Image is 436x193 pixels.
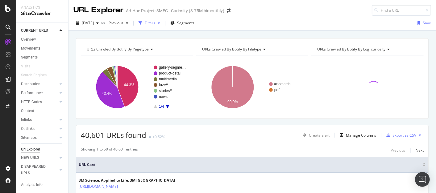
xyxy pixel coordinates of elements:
[21,45,64,52] a: Movements
[416,147,424,154] button: Next
[301,130,330,140] button: Create alert
[79,178,175,183] div: 3M Science. Applied to Life. 3M [GEOGRAPHIC_DATA]
[79,183,118,190] a: [URL][DOMAIN_NAME]
[124,83,135,87] text: 44.3%
[196,60,307,114] svg: A chart.
[159,94,168,99] text: news
[21,146,40,153] div: Url Explorer
[372,5,431,16] input: Find a URL
[21,182,64,188] a: Analysis Info
[346,133,376,138] div: Manage Columns
[384,130,416,140] button: Export as CSV
[21,146,64,153] a: Url Explorer
[391,148,405,153] div: Previous
[102,91,112,96] text: 43.4%
[227,9,230,13] div: arrow-right-arrow-left
[85,44,188,54] h4: URLs Crawled By Botify By pagetype
[274,82,291,86] text: #nomatch
[73,5,123,15] div: URL Explorer
[21,117,32,123] div: Inlinks
[201,44,303,54] h4: URLs Crawled By Botify By filetype
[21,163,58,176] a: DISAPPEARED URLS
[21,135,58,141] a: Sitemaps
[168,18,197,28] button: Segments
[21,155,58,161] a: NEW URLS
[21,99,58,105] a: HTTP Codes
[21,135,37,141] div: Sitemaps
[126,8,224,14] div: Ad-Hoc Project: 3MEC - Curiosity (3.75M bimonthly)
[392,133,416,138] div: Export as CSV
[21,81,58,87] a: Distribution
[159,104,164,109] text: 1/4
[21,54,64,61] a: Segments
[73,18,101,28] button: [DATE]
[159,83,168,87] text: fuze/*
[21,63,30,70] div: Visits
[415,172,430,187] div: Open Intercom Messenger
[81,130,146,140] span: 40,601 URLs found
[21,10,63,17] div: SiteCrawler
[21,5,63,10] div: Analytics
[227,100,238,104] text: 99.9%
[21,90,58,96] a: Performance
[21,27,58,34] a: CURRENT URLS
[82,20,94,26] span: 2025 Aug. 17th
[106,20,123,26] span: Previous
[309,133,330,138] div: Create alert
[21,108,64,114] a: Content
[21,72,47,78] div: Search Engines
[87,46,149,52] span: URLs Crawled By Botify By pagetype
[21,182,43,188] div: Analysis Info
[101,20,106,26] span: vs
[21,99,42,105] div: HTTP Codes
[21,72,53,78] a: Search Engines
[21,36,36,43] div: Overview
[21,163,52,176] div: DISAPPEARED URLS
[81,60,191,114] svg: A chart.
[177,20,194,26] span: Segments
[21,117,58,123] a: Inlinks
[149,136,151,138] img: Equal
[159,65,186,70] text: gallery-segme…
[159,77,177,81] text: multimedia
[21,108,34,114] div: Content
[391,147,405,154] button: Previous
[21,90,43,96] div: Performance
[21,81,40,87] div: Distribution
[21,27,48,34] div: CURRENT URLS
[316,44,418,54] h4: URLs Crawled By Botify By log_curiosity
[21,155,39,161] div: NEW URLS
[21,45,40,52] div: Movements
[21,126,58,132] a: Outlinks
[423,20,431,26] div: Save
[21,36,64,43] a: Overview
[202,46,261,52] span: URLs Crawled By Botify By filetype
[337,131,376,139] button: Manage Columns
[159,89,172,93] text: stories/*
[106,18,131,28] button: Previous
[21,63,36,70] a: Visits
[136,18,163,28] button: Filters
[81,147,138,154] div: Showing 1 to 50 of 40,601 entries
[79,162,421,167] span: URL Card
[21,54,38,61] div: Segments
[274,88,280,92] text: pdf
[415,18,431,28] button: Save
[21,126,35,132] div: Outlinks
[145,20,155,26] div: Filters
[317,46,385,52] span: URLs Crawled By Botify By log_curiosity
[159,71,181,75] text: product-detail
[416,148,424,153] div: Next
[152,134,165,139] div: +0.52%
